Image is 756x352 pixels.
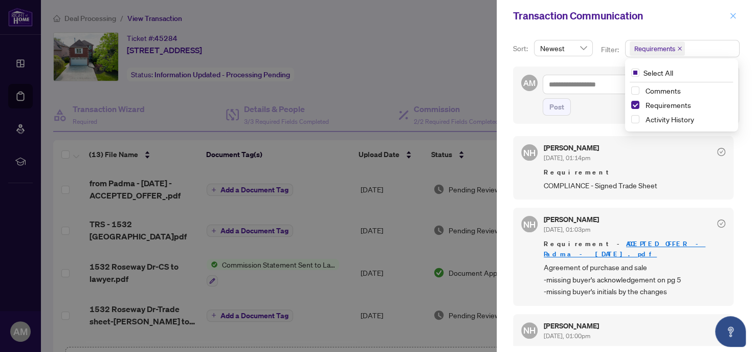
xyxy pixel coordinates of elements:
[646,100,691,109] span: Requirements
[641,84,732,97] span: Comments
[634,43,675,54] span: Requirements
[544,239,725,259] span: Requirement -
[631,86,639,95] span: Select Comments
[543,98,571,116] button: Post
[544,332,590,340] span: [DATE], 01:00pm
[523,324,536,337] span: NH
[544,144,599,151] h5: [PERSON_NAME]
[544,167,725,178] span: Requirement
[513,43,530,54] p: Sort:
[544,261,725,297] span: Agreement of purchase and sale -missing buyer's acknowledgement on pg 5 -missing buyer's initials...
[544,226,590,233] span: [DATE], 01:03pm
[677,46,682,51] span: close
[523,77,536,89] span: AM
[513,8,726,24] div: Transaction Communication
[641,99,732,111] span: Requirements
[717,219,725,228] span: check-circle
[544,180,725,191] span: COMPLIANCE - Signed Trade Sheet
[641,113,732,125] span: Activity History
[544,322,599,329] h5: [PERSON_NAME]
[601,44,620,55] p: Filter:
[523,217,536,231] span: NH
[639,67,677,78] span: Select All
[646,115,694,124] span: Activity History
[544,154,590,162] span: [DATE], 01:14pm
[646,86,681,95] span: Comments
[631,101,639,109] span: Select Requirements
[630,41,685,56] span: Requirements
[715,316,746,347] button: Open asap
[540,40,587,56] span: Newest
[631,115,639,123] span: Select Activity History
[729,12,737,19] span: close
[523,146,536,159] span: NH
[717,148,725,156] span: check-circle
[544,216,599,223] h5: [PERSON_NAME]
